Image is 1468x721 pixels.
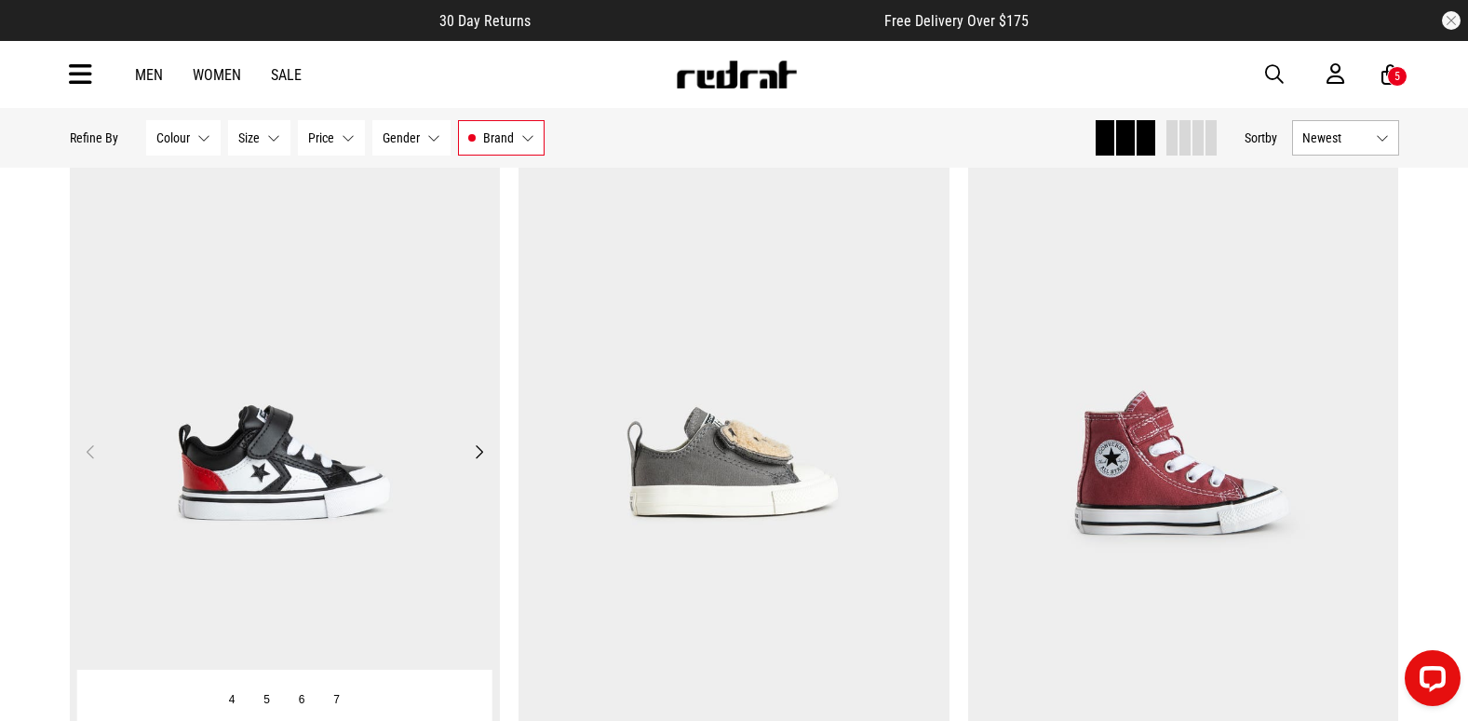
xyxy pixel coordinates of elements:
[483,130,514,145] span: Brand
[228,120,290,156] button: Size
[298,120,365,156] button: Price
[285,684,319,717] button: 6
[146,120,221,156] button: Colour
[193,66,241,84] a: Women
[1390,643,1468,721] iframe: LiveChat chat widget
[79,441,102,463] button: Previous
[1292,120,1399,156] button: Newest
[70,130,118,145] p: Refine By
[675,61,798,88] img: Redrat logo
[884,12,1029,30] span: Free Delivery Over $175
[156,130,190,145] span: Colour
[215,684,249,717] button: 4
[308,130,334,145] span: Price
[1245,127,1277,149] button: Sortby
[568,11,847,30] iframe: Customer reviews powered by Trustpilot
[383,130,420,145] span: Gender
[1394,70,1400,83] div: 5
[238,130,260,145] span: Size
[467,441,491,463] button: Next
[439,12,531,30] span: 30 Day Returns
[1265,130,1277,145] span: by
[372,120,451,156] button: Gender
[1302,130,1368,145] span: Newest
[458,120,545,156] button: Brand
[319,684,354,717] button: 7
[135,66,163,84] a: Men
[249,684,284,717] button: 5
[1381,65,1399,85] a: 5
[271,66,302,84] a: Sale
